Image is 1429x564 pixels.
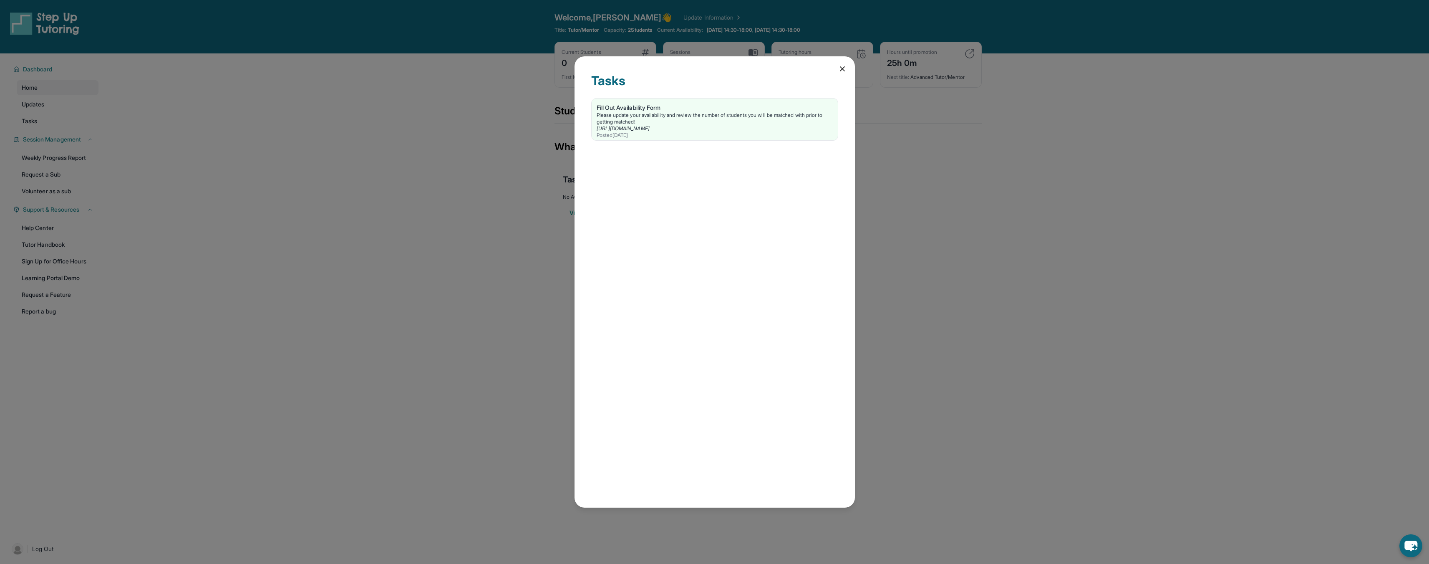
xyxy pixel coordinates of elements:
[1399,534,1422,557] button: chat-button
[592,99,838,140] a: Fill Out Availability FormPlease update your availability and review the number of students you w...
[597,125,650,132] a: [URL][DOMAIN_NAME]
[597,132,833,139] div: Posted [DATE]
[597,112,833,125] div: Please update your availability and review the number of students you will be matched with prior ...
[597,104,833,112] div: Fill Out Availability Form
[591,73,838,98] div: Tasks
